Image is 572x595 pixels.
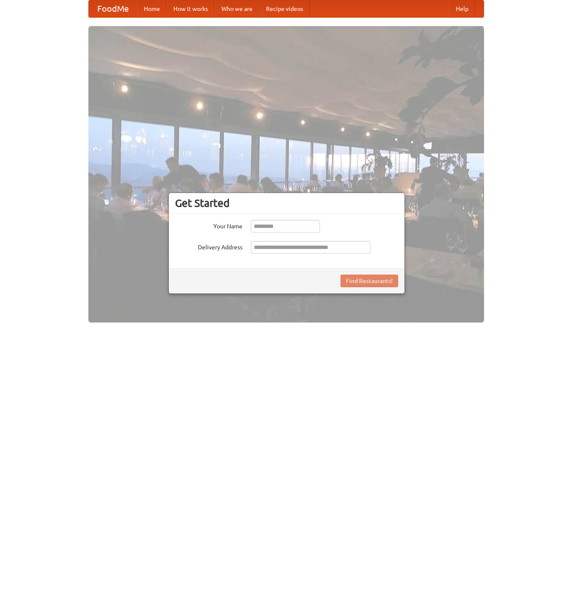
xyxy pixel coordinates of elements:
[341,275,398,287] button: Find Restaurants!
[175,241,242,251] label: Delivery Address
[137,0,167,17] a: Home
[215,0,259,17] a: Who we are
[449,0,475,17] a: Help
[167,0,215,17] a: How it works
[89,0,137,17] a: FoodMe
[175,197,398,209] h3: Get Started
[259,0,310,17] a: Recipe videos
[175,220,242,230] label: Your Name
